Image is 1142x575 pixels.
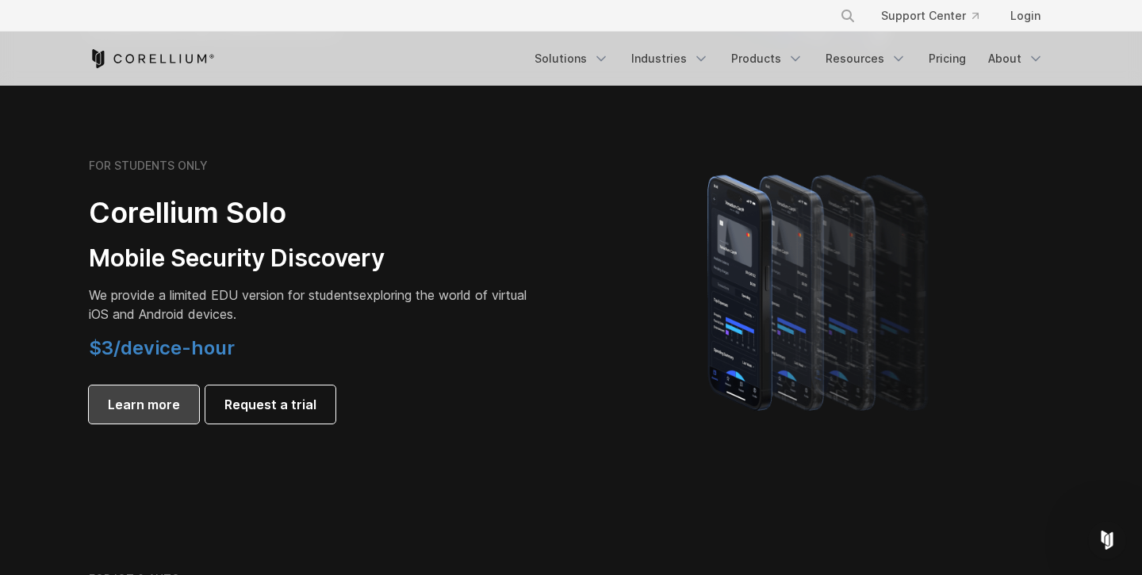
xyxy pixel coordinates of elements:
a: Login [998,2,1053,30]
span: We provide a limited EDU version for students [89,287,359,303]
p: Hi there 👋 [32,113,285,140]
div: Ask a questionAI Agent and team can help [16,187,301,247]
a: Pricing [919,44,975,73]
iframe: Intercom live chat [1088,521,1126,559]
a: Support Center [868,2,991,30]
span: Updated [DATE] 16:00 PDT [64,287,213,300]
p: exploring the world of virtual iOS and Android devices. [89,286,533,324]
div: Profile image for Edo [186,25,217,57]
img: logo [32,29,57,54]
div: Navigation Menu [525,44,1053,73]
a: Products [722,44,813,73]
p: How can we help? [32,140,285,167]
div: Ask a question [33,201,266,217]
a: Request a trial [205,385,335,424]
div: AI Agent and team can help [33,217,266,234]
button: Search [834,2,862,30]
div: Navigation Menu [821,2,1053,30]
span: Learn more [108,395,180,414]
a: Industries [622,44,719,73]
span: Messages [211,469,266,480]
div: Status: Cloud Release 7.7.0 [64,269,285,286]
h3: Mobile Security Discovery [89,243,533,274]
a: About [979,44,1053,73]
div: Status: Cloud Release 7.7.0Updated [DATE] 16:00 PDT [17,256,301,315]
span: Home [61,469,97,480]
a: Resources [816,44,916,73]
a: Corellium Home [89,49,215,68]
h2: Corellium Solo [89,195,533,231]
div: Close [273,25,301,54]
img: A lineup of four iPhone models becoming more gradient and blurred [676,152,965,430]
span: $3/device-hour [89,336,235,359]
a: Solutions [525,44,619,73]
a: Learn more [89,385,199,424]
span: Request a trial [224,395,316,414]
button: Messages [159,429,317,493]
div: Profile image for Tony [216,25,247,57]
h6: FOR STUDENTS ONLY [89,159,208,173]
